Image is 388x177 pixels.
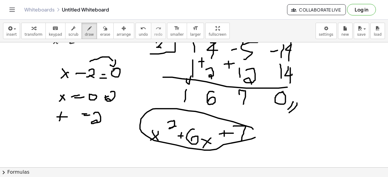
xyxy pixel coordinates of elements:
[292,7,341,12] span: Collaborate Live
[347,4,376,15] button: Log in
[370,23,385,39] button: load
[167,23,187,39] button: format_sizesmaller
[374,32,382,37] span: load
[338,23,353,39] button: new
[7,5,17,15] button: Toggle navigation
[357,32,366,37] span: save
[156,25,161,32] i: redo
[85,32,94,37] span: draw
[174,25,180,32] i: format_size
[69,32,79,37] span: scrub
[82,23,97,39] button: draw
[192,25,198,32] i: format_size
[3,23,20,39] button: insert
[97,23,113,39] button: erase
[135,23,151,39] button: undoundo
[205,23,229,39] button: fullscreen
[151,23,166,39] button: redoredo
[140,25,146,32] i: undo
[117,32,131,37] span: arrange
[49,32,62,37] span: keypad
[209,32,226,37] span: fullscreen
[287,4,346,15] button: Collaborate Live
[139,32,148,37] span: undo
[187,23,204,39] button: format_sizelarger
[354,23,369,39] button: save
[170,32,184,37] span: smaller
[319,32,333,37] span: settings
[190,32,201,37] span: larger
[316,23,337,39] button: settings
[45,23,65,39] button: keyboardkeypad
[21,23,46,39] button: transform
[52,25,58,32] i: keyboard
[100,32,110,37] span: erase
[65,23,82,39] button: scrub
[24,7,55,13] a: Whiteboards
[6,32,17,37] span: insert
[154,32,162,37] span: redo
[341,32,349,37] span: new
[113,23,134,39] button: arrange
[25,32,42,37] span: transform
